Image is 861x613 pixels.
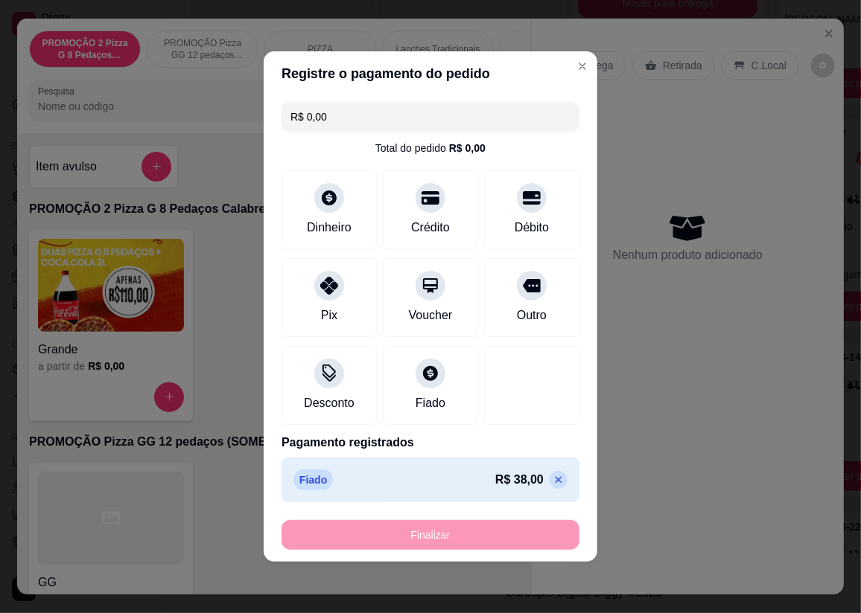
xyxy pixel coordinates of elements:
[517,306,547,324] div: Outro
[411,219,450,237] div: Crédito
[571,54,594,78] button: Close
[282,434,579,452] p: Pagamento registrados
[495,471,544,489] p: R$ 38,00
[375,141,486,155] div: Total do pedido
[293,469,333,490] p: Fiado
[290,102,571,132] input: Ex.: hambúrguer de cordeiro
[321,306,337,324] div: Pix
[264,51,597,96] header: Registre o pagamento do pedido
[409,306,453,324] div: Voucher
[515,219,549,237] div: Débito
[416,394,445,412] div: Fiado
[307,219,352,237] div: Dinheiro
[304,394,355,412] div: Desconto
[449,141,486,155] div: R$ 0,00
